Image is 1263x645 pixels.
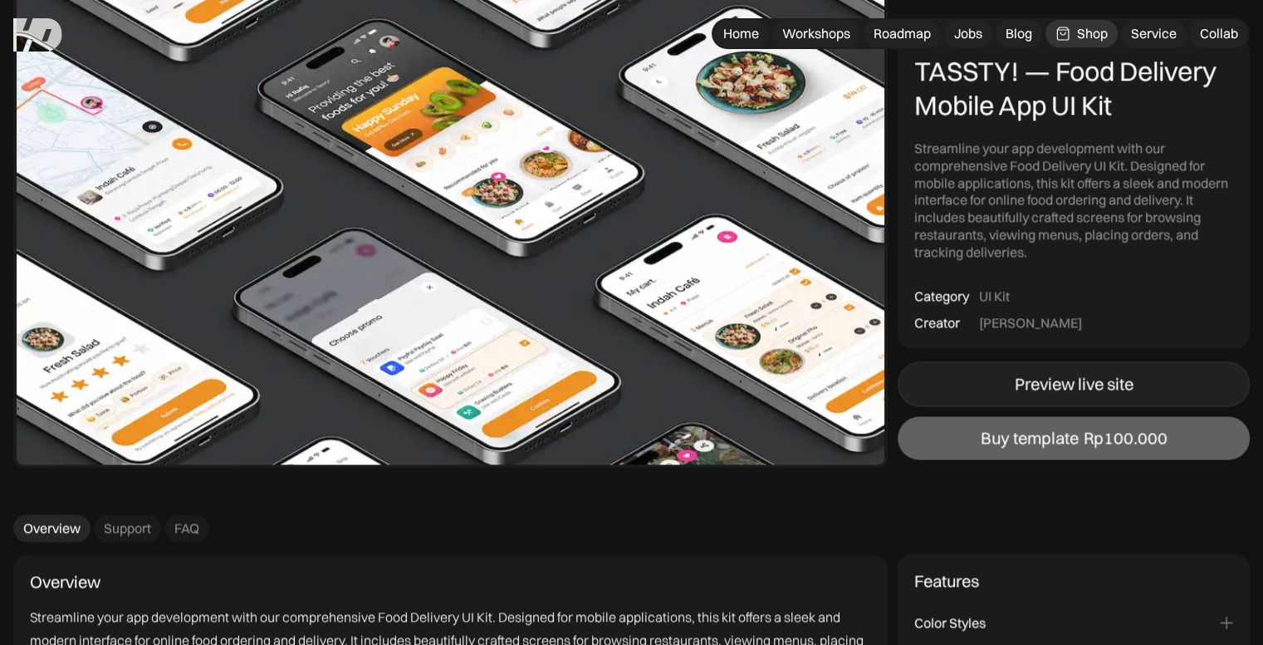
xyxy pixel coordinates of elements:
div: Support [104,519,151,537]
div: Buy template [981,428,1079,448]
div: Creator [914,314,960,332]
a: Buy templateRp100.000 [898,416,1250,460]
div: FAQ [174,519,199,537]
a: Jobs [944,20,992,47]
div: Jobs [954,25,982,42]
a: Home [713,20,769,47]
div: Features [914,571,979,591]
a: Preview live site [898,362,1250,406]
a: Service [1121,20,1187,47]
div: UI Kit [979,287,1010,304]
div: Color Styles [914,614,986,632]
div: [PERSON_NAME] [979,314,1082,332]
div: Category [914,287,969,304]
div: Preview live site [1015,374,1133,394]
a: Workshops [772,20,860,47]
a: Shop [1045,20,1118,47]
div: Collab [1200,25,1238,42]
a: Roadmap [864,20,941,47]
div: Service [1131,25,1177,42]
div: Rp100.000 [1084,428,1168,448]
div: TASSTY! — Food Delivery Mobile App UI Kit [914,53,1233,122]
div: Workshops [782,25,850,42]
a: Collab [1190,20,1248,47]
a: Blog [996,20,1042,47]
div: Overview [30,572,100,592]
div: Streamline your app development with our comprehensive Food Delivery UI Kit. Designed for mobile ... [914,140,1233,261]
div: Blog [1006,25,1032,42]
div: Home [723,25,759,42]
div: Overview [23,519,81,537]
div: Roadmap [874,25,931,42]
div: Shop [1077,25,1108,42]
